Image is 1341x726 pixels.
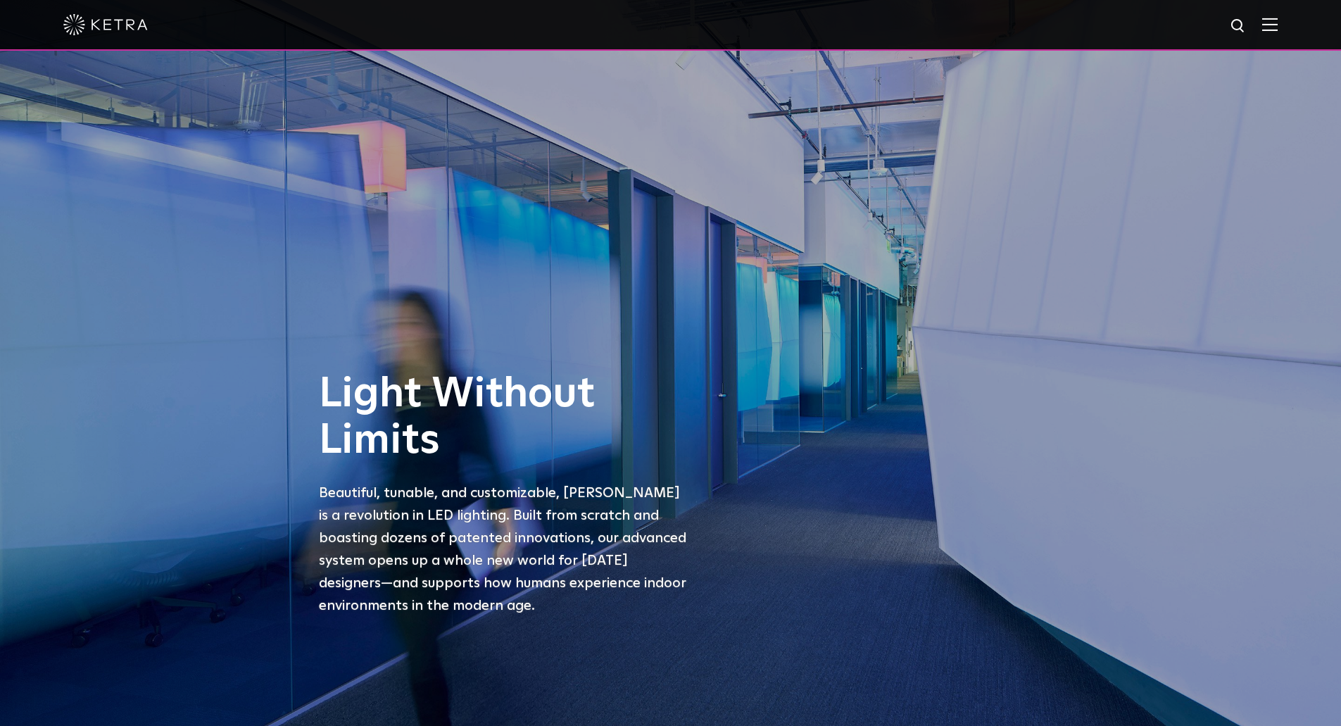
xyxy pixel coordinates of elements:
span: —and supports how humans experience indoor environments in the modern age. [319,576,686,613]
img: ketra-logo-2019-white [63,14,148,35]
img: search icon [1230,18,1247,35]
img: Hamburger%20Nav.svg [1262,18,1278,31]
h1: Light Without Limits [319,371,692,464]
p: Beautiful, tunable, and customizable, [PERSON_NAME] is a revolution in LED lighting. Built from s... [319,482,692,617]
